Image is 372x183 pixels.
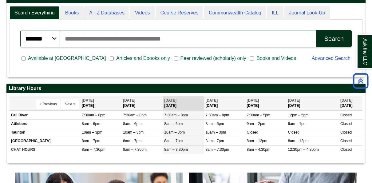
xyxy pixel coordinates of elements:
[10,111,80,119] td: Fall River
[82,98,94,103] span: [DATE]
[288,147,319,152] span: 12:30pm – 4:30pm
[205,130,226,134] span: 10am – 3pm
[10,128,80,137] td: Taunton
[114,55,172,62] span: Articles and Ebooks only
[247,147,271,152] span: 8am – 4:30pm
[288,113,309,117] span: 12pm – 5pm
[110,56,114,61] input: Articles and Ebooks only
[164,139,183,143] span: 8am – 7pm
[247,130,258,134] span: Closed
[164,113,188,117] span: 7:30am – 8pm
[164,130,185,134] span: 10am – 3pm
[339,96,362,110] th: [DATE]
[288,98,300,103] span: [DATE]
[284,6,330,20] a: Journal Look-Up
[351,77,370,85] a: Back to Top
[247,122,265,126] span: 9am – 2pm
[205,139,224,143] span: 8am – 7pm
[10,119,80,128] td: Attleboro
[26,55,108,62] span: Available at [GEOGRAPHIC_DATA]
[10,146,80,154] td: CHAT HOURS
[205,113,229,117] span: 7:30am – 8pm
[123,122,141,126] span: 8am – 6pm
[82,113,105,117] span: 7:30am – 8pm
[247,139,267,143] span: 8am – 12pm
[288,122,307,126] span: 9am – 1pm
[123,147,147,152] span: 8am – 7:30pm
[82,139,100,143] span: 8am – 7pm
[130,6,155,20] a: Videos
[205,147,229,152] span: 8am – 7:30pm
[340,113,352,117] span: Closed
[178,55,249,62] span: Peer reviewed (scholarly) only
[121,96,163,110] th: [DATE]
[288,139,309,143] span: 8am – 12pm
[164,122,183,126] span: 8am – 6pm
[174,56,178,61] input: Peer reviewed (scholarly) only
[36,99,60,109] button: « Previous
[204,6,266,20] a: Commonwealth Catalog
[316,30,352,47] button: Search
[254,55,299,62] span: Books and Videos
[288,130,299,134] span: Closed
[123,98,135,103] span: [DATE]
[10,6,60,20] a: Search Everything
[82,130,102,134] span: 10am – 3pm
[205,122,224,126] span: 8am – 5pm
[82,122,100,126] span: 8am – 6pm
[84,6,129,20] a: A - Z Databases
[61,99,79,109] button: Next »
[245,96,287,110] th: [DATE]
[247,113,271,117] span: 7:30am – 5pm
[205,98,218,103] span: [DATE]
[123,113,147,117] span: 7:30am – 8pm
[247,98,259,103] span: [DATE]
[340,98,353,103] span: [DATE]
[6,84,366,93] h2: Library Hours
[340,147,352,152] span: Closed
[156,6,204,20] a: Course Reserves
[82,147,105,152] span: 8am – 7:30pm
[340,130,352,134] span: Closed
[250,56,254,61] input: Books and Videos
[123,130,144,134] span: 10am – 3pm
[164,98,176,103] span: [DATE]
[80,96,121,110] th: [DATE]
[267,6,283,20] a: ILL
[164,147,188,152] span: 8am – 7:30pm
[287,96,339,110] th: [DATE]
[163,96,204,110] th: [DATE]
[324,35,344,42] div: Search
[22,56,26,61] input: Available at [GEOGRAPHIC_DATA]
[312,56,350,61] a: Advanced Search
[10,137,80,145] td: [GEOGRAPHIC_DATA]
[204,96,245,110] th: [DATE]
[340,139,352,143] span: Closed
[123,139,141,143] span: 8am – 7pm
[340,122,352,126] span: Closed
[60,6,84,20] a: Books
